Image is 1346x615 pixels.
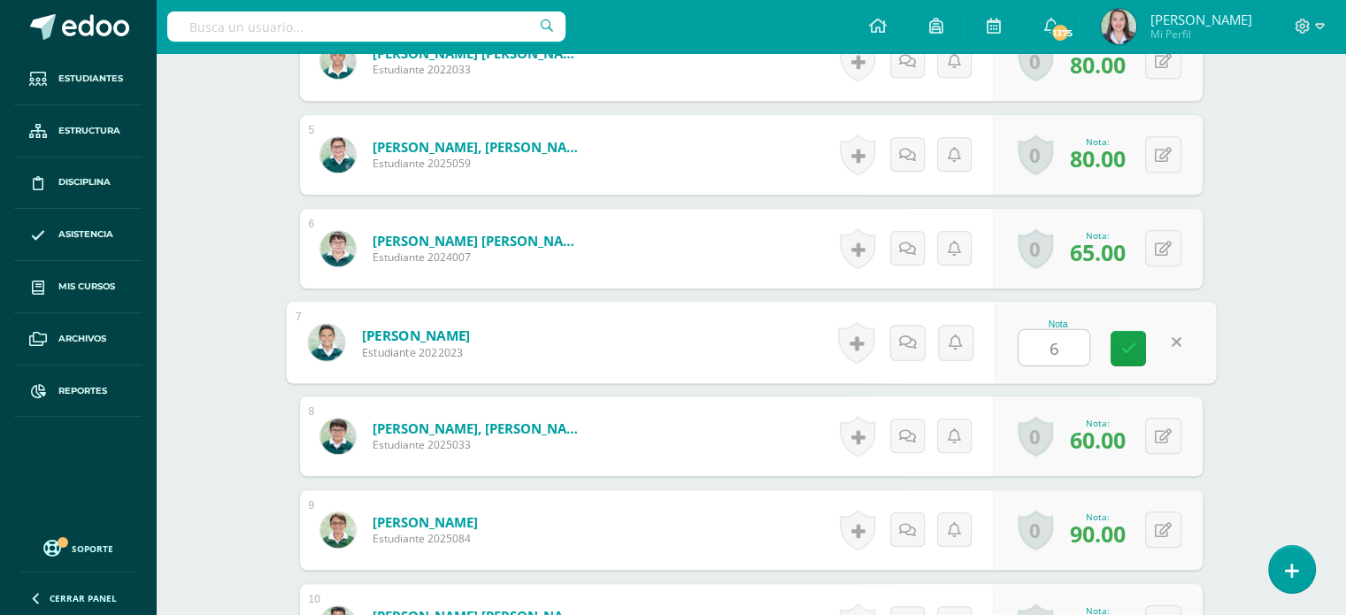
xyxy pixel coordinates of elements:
a: Estudiantes [14,53,142,105]
span: Estudiante 2025059 [373,156,585,171]
a: 0 [1018,41,1053,81]
span: Soporte [72,542,113,555]
a: Soporte [21,535,135,559]
a: 0 [1018,416,1053,457]
a: [PERSON_NAME] [373,513,478,531]
span: 60.00 [1070,425,1126,455]
img: 7cede5d71d43198359e35f16fbe3e5e7.png [320,137,356,173]
img: 9e47811e493170b34312868386f920de.png [320,419,356,454]
span: Estudiante 2025084 [373,531,478,546]
span: Archivos [58,332,106,346]
img: 84660e59d8f04dc9794aeefeaf19fb2e.png [320,512,356,548]
span: Estructura [58,124,120,138]
span: Cerrar panel [50,592,117,604]
div: Nota: [1070,417,1126,429]
img: 2c3b9fad524f8cbb660be747a1394260.png [320,43,356,79]
span: Estudiante 2024007 [373,250,585,265]
span: 80.00 [1070,143,1126,173]
a: Archivos [14,313,142,365]
div: Nota: [1070,135,1126,148]
a: Mis cursos [14,261,142,313]
span: Mi Perfil [1150,27,1251,42]
span: [PERSON_NAME] [1150,11,1251,28]
a: [PERSON_NAME], [PERSON_NAME] [373,419,585,437]
a: 0 [1018,135,1053,175]
img: 00f3e28d337643235773b636efcd14e7.png [308,324,344,360]
span: Estudiantes [58,72,123,86]
a: Reportes [14,365,142,418]
a: [PERSON_NAME] [361,326,470,344]
span: 90.00 [1070,519,1126,549]
a: [PERSON_NAME], [PERSON_NAME] [373,138,585,156]
span: Mis cursos [58,280,115,294]
input: 0-100.0 [1019,330,1089,365]
span: Estudiante 2022023 [361,344,470,360]
img: 1ce4f04f28ed9ad3a58b77722272eac1.png [1101,9,1136,44]
span: Reportes [58,384,107,398]
a: 0 [1018,228,1053,269]
div: Nota: [1070,229,1126,242]
a: 0 [1018,510,1053,550]
div: Nota: [1070,511,1126,523]
a: Disciplina [14,158,142,210]
span: 80.00 [1070,50,1126,80]
span: Estudiante 2022033 [373,62,585,77]
span: Asistencia [58,227,113,242]
span: 65.00 [1070,237,1126,267]
a: Asistencia [14,209,142,261]
img: b4d6628e7dd39d5ed5f6a3a160d4326a.png [320,231,356,266]
a: [PERSON_NAME] [PERSON_NAME] [373,44,585,62]
span: Estudiante 2025033 [373,437,585,452]
div: Nota [1018,319,1098,328]
a: Estructura [14,105,142,158]
input: Busca un usuario... [167,12,565,42]
a: [PERSON_NAME] [PERSON_NAME] [373,232,585,250]
span: Disciplina [58,175,111,189]
span: 1375 [1050,23,1070,42]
